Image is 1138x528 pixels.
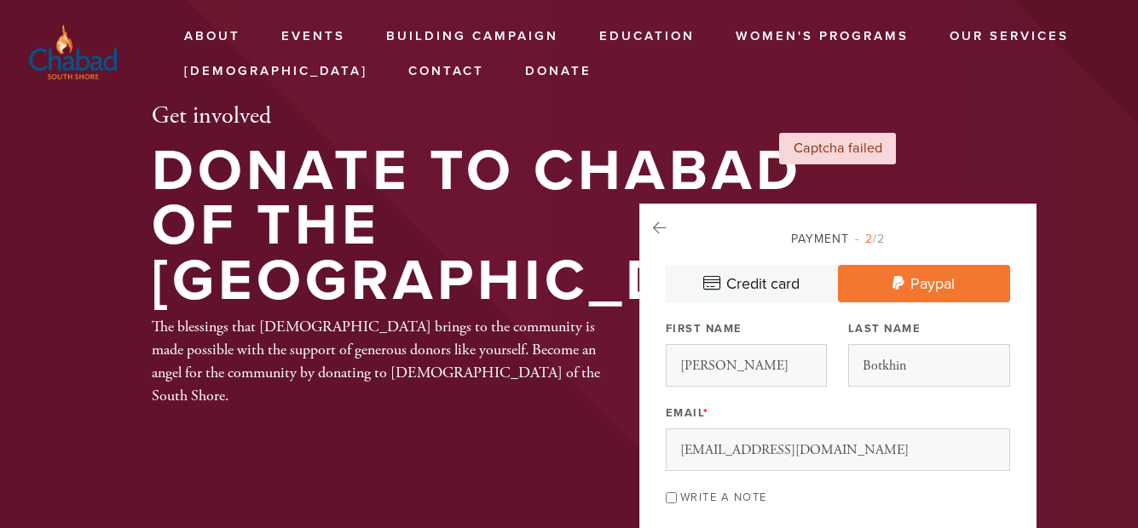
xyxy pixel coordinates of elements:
a: Our services [937,20,1082,53]
a: Building Campaign [373,20,571,53]
a: Donate [512,55,604,88]
li: Captcha failed [779,133,895,164]
a: About [171,20,253,53]
a: Contact [396,55,497,88]
a: Events [269,20,358,53]
h1: Donate to Chabad of the [GEOGRAPHIC_DATA] [152,144,811,309]
h2: Get involved [152,102,811,131]
a: [DEMOGRAPHIC_DATA] [171,55,380,88]
a: Women's Programs [723,20,921,53]
div: The blessings that [DEMOGRAPHIC_DATA] brings to the community is made possible with the support o... [152,315,604,407]
a: Education [586,20,708,53]
img: Chabad%20South%20Shore%20Logo%20-%20Color%20for%20non%20white%20background%20%281%29_0.png [26,21,121,83]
